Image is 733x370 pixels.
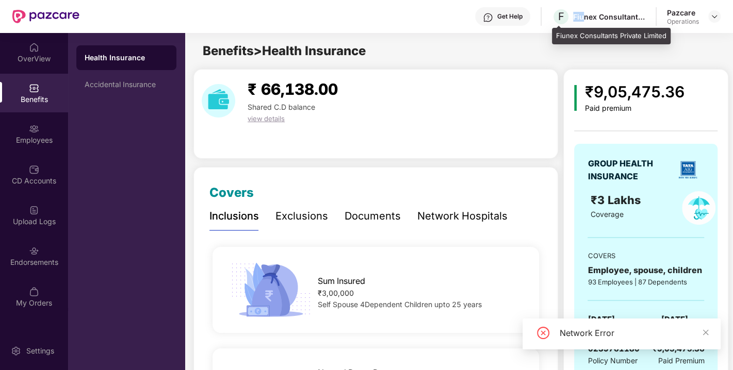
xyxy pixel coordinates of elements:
[209,208,259,224] div: Inclusions
[588,356,637,365] span: Policy Number
[591,210,624,218] span: Coverage
[588,157,671,183] div: GROUP HEALTH INSURANCE
[318,300,482,309] span: Self Spouse 4Dependent Children upto 25 years
[497,12,523,21] div: Get Help
[588,277,704,287] div: 93 Employees | 87 Dependents
[585,104,685,113] div: Paid premium
[248,103,315,111] span: Shared C.D balance
[573,12,645,22] div: Fiunex Consultants Private Limited
[29,42,39,53] img: svg+xml;base64,PHN2ZyBpZD0iSG9tZSIgeG1sbnM9Imh0dHA6Ly93d3cudzMub3JnLzIwMDAvc3ZnIiB3aWR0aD0iMjAiIG...
[12,10,79,23] img: New Pazcare Logo
[23,346,57,356] div: Settings
[537,327,549,339] span: close-circle
[574,85,577,111] img: icon
[11,346,21,356] img: svg+xml;base64,PHN2ZyBpZD0iU2V0dGluZy0yMHgyMCIgeG1sbnM9Imh0dHA6Ly93d3cudzMub3JnLzIwMDAvc3ZnIiB3aW...
[203,43,366,58] span: Benefits > Health Insurance
[227,260,314,320] img: icon
[667,8,699,18] div: Pazcare
[661,313,688,326] span: [DATE]
[345,208,401,224] div: Documents
[682,191,715,225] img: policyIcon
[85,53,168,63] div: Health Insurance
[588,313,614,326] span: [DATE]
[209,185,254,200] span: Covers
[585,80,685,104] div: ₹9,05,475.36
[318,275,365,288] span: Sum Insured
[85,80,168,89] div: Accidental Insurance
[552,28,671,44] div: Fiunex Consultants Private Limited
[675,157,701,183] img: insurerLogo
[29,287,39,297] img: svg+xml;base64,PHN2ZyBpZD0iTXlfT3JkZXJzIiBkYXRhLW5hbWU9Ik15IE9yZGVycyIgeG1sbnM9Imh0dHA6Ly93d3cudz...
[667,18,699,26] div: Operations
[29,246,39,256] img: svg+xml;base64,PHN2ZyBpZD0iRW5kb3JzZW1lbnRzIiB4bWxucz0iaHR0cDovL3d3dy53My5vcmcvMjAwMC9zdmciIHdpZH...
[248,80,338,98] span: ₹ 66,138.00
[275,208,328,224] div: Exclusions
[588,250,704,261] div: COVERS
[483,12,493,23] img: svg+xml;base64,PHN2ZyBpZD0iSGVscC0zMngzMiIgeG1sbnM9Imh0dHA6Ly93d3cudzMub3JnLzIwMDAvc3ZnIiB3aWR0aD...
[248,114,285,123] span: view details
[558,10,564,23] span: F
[318,288,525,299] div: ₹3,00,000
[588,264,704,277] div: Employee, spouse, children
[417,208,508,224] div: Network Hospitals
[560,327,708,339] div: Network Error
[591,193,644,207] span: ₹3 Lakhs
[658,355,704,366] span: Paid Premium
[710,12,719,21] img: svg+xml;base64,PHN2ZyBpZD0iRHJvcGRvd24tMzJ4MzIiIHhtbG5zPSJodHRwOi8vd3d3LnczLm9yZy8yMDAwL3N2ZyIgd2...
[202,84,235,117] img: download
[29,83,39,93] img: svg+xml;base64,PHN2ZyBpZD0iQmVuZWZpdHMiIHhtbG5zPSJodHRwOi8vd3d3LnczLm9yZy8yMDAwL3N2ZyIgd2lkdGg9Ij...
[29,124,39,134] img: svg+xml;base64,PHN2ZyBpZD0iRW1wbG95ZWVzIiB4bWxucz0iaHR0cDovL3d3dy53My5vcmcvMjAwMC9zdmciIHdpZHRoPS...
[29,205,39,215] img: svg+xml;base64,PHN2ZyBpZD0iVXBsb2FkX0xvZ3MiIGRhdGEtbmFtZT0iVXBsb2FkIExvZ3MiIHhtbG5zPSJodHRwOi8vd3...
[702,329,709,336] span: close
[29,164,39,175] img: svg+xml;base64,PHN2ZyBpZD0iQ0RfQWNjb3VudHMiIGRhdGEtbmFtZT0iQ0QgQWNjb3VudHMiIHhtbG5zPSJodHRwOi8vd3...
